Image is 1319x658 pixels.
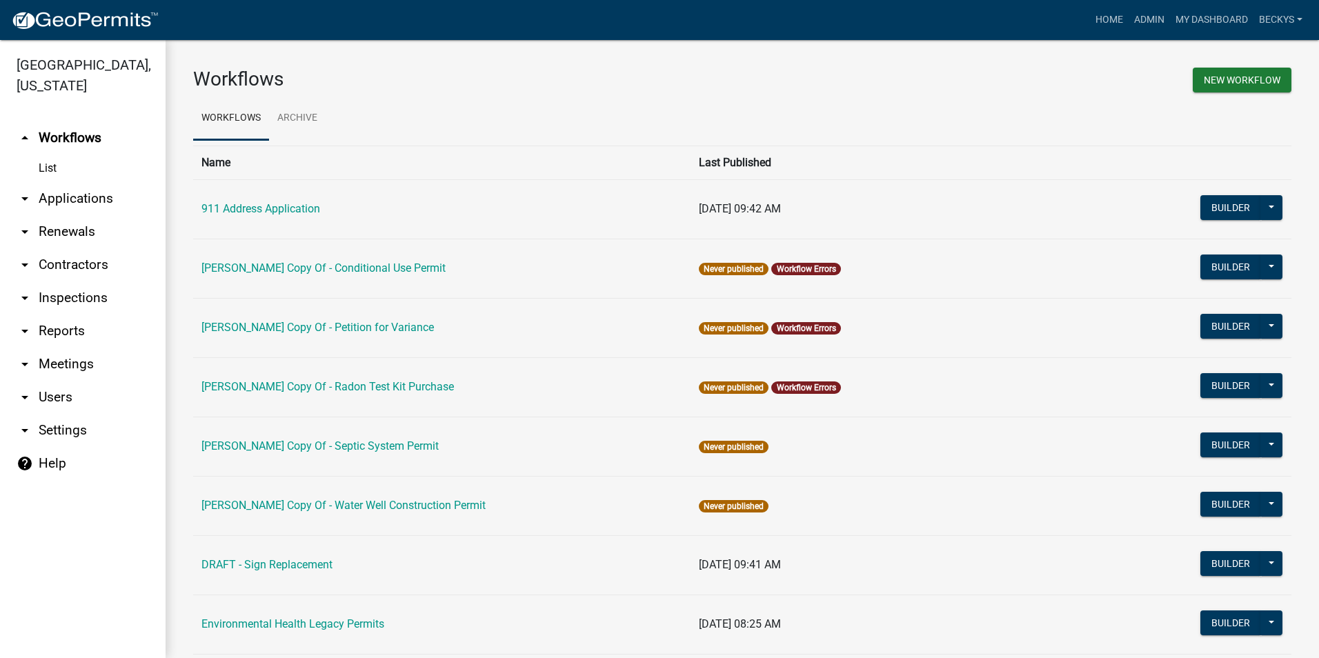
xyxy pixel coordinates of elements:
[699,263,768,275] span: Never published
[17,223,33,240] i: arrow_drop_down
[1200,195,1261,220] button: Builder
[699,322,768,335] span: Never published
[17,389,33,406] i: arrow_drop_down
[699,381,768,394] span: Never published
[1200,610,1261,635] button: Builder
[1170,7,1253,33] a: My Dashboard
[699,441,768,453] span: Never published
[1200,255,1261,279] button: Builder
[17,130,33,146] i: arrow_drop_up
[201,261,446,275] a: [PERSON_NAME] Copy Of - Conditional Use Permit
[1200,314,1261,339] button: Builder
[777,323,836,333] a: Workflow Errors
[691,146,1126,179] th: Last Published
[201,321,434,334] a: [PERSON_NAME] Copy Of - Petition for Variance
[201,439,439,452] a: [PERSON_NAME] Copy Of - Septic System Permit
[201,499,486,512] a: [PERSON_NAME] Copy Of - Water Well Construction Permit
[201,202,320,215] a: 911 Address Application
[699,558,781,571] span: [DATE] 09:41 AM
[1090,7,1129,33] a: Home
[193,97,269,141] a: Workflows
[17,356,33,372] i: arrow_drop_down
[201,617,384,630] a: Environmental Health Legacy Permits
[1253,7,1308,33] a: beckys
[17,422,33,439] i: arrow_drop_down
[17,455,33,472] i: help
[1129,7,1170,33] a: Admin
[1193,68,1291,92] button: New Workflow
[1200,373,1261,398] button: Builder
[17,257,33,273] i: arrow_drop_down
[269,97,326,141] a: Archive
[1200,492,1261,517] button: Builder
[17,323,33,339] i: arrow_drop_down
[201,558,333,571] a: DRAFT - Sign Replacement
[777,264,836,274] a: Workflow Errors
[699,617,781,630] span: [DATE] 08:25 AM
[193,146,691,179] th: Name
[777,383,836,392] a: Workflow Errors
[699,202,781,215] span: [DATE] 09:42 AM
[201,380,454,393] a: [PERSON_NAME] Copy Of - Radon Test Kit Purchase
[1200,551,1261,576] button: Builder
[17,190,33,207] i: arrow_drop_down
[1200,432,1261,457] button: Builder
[699,500,768,512] span: Never published
[17,290,33,306] i: arrow_drop_down
[193,68,732,91] h3: Workflows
